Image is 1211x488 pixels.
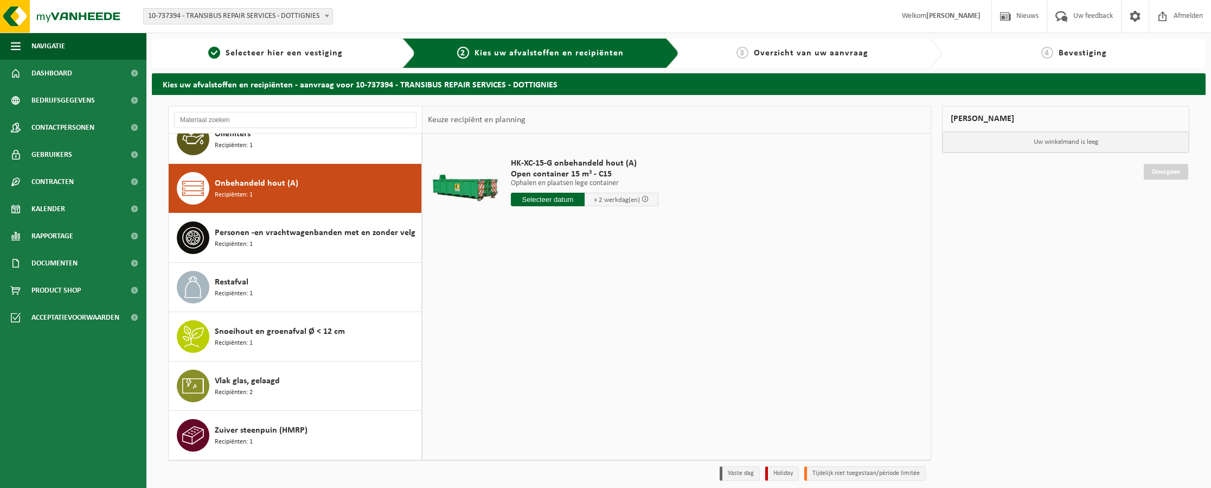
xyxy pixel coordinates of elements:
[475,49,624,58] span: Kies uw afvalstoffen en recipiënten
[942,106,1189,132] div: [PERSON_NAME]
[215,177,298,190] span: Onbehandeld hout (A)
[169,164,422,213] button: Onbehandeld hout (A) Recipiënten: 1
[226,49,343,58] span: Selecteer hier een vestiging
[174,112,417,128] input: Materiaal zoeken
[1041,47,1053,59] span: 4
[215,388,253,398] span: Recipiënten: 2
[169,213,422,263] button: Personen -en vrachtwagenbanden met en zonder velg Recipiënten: 1
[31,168,74,195] span: Contracten
[31,223,73,250] span: Rapportage
[215,325,345,338] span: Snoeihout en groenafval Ø < 12 cm
[422,106,531,134] div: Keuze recipiënt en planning
[511,158,658,169] span: HK-XC-15-G onbehandeld hout (A)
[457,47,469,59] span: 2
[169,362,422,411] button: Vlak glas, gelaagd Recipiënten: 2
[804,466,926,481] li: Tijdelijk niet toegestaan/période limitée
[215,239,253,250] span: Recipiënten: 1
[215,437,253,447] span: Recipiënten: 1
[215,338,253,348] span: Recipiënten: 1
[215,424,307,437] span: Zuiver steenpuin (HMRP)
[736,47,748,59] span: 3
[215,375,280,388] span: Vlak glas, gelaagd
[720,466,760,481] li: Vaste dag
[31,60,72,87] span: Dashboard
[215,289,253,299] span: Recipiënten: 1
[511,180,658,187] p: Ophalen en plaatsen lege container
[215,190,253,200] span: Recipiënten: 1
[926,12,981,20] strong: [PERSON_NAME]
[31,87,95,114] span: Bedrijfsgegevens
[31,33,65,60] span: Navigatie
[31,114,94,141] span: Contactpersonen
[215,226,415,239] span: Personen -en vrachtwagenbanden met en zonder velg
[31,250,78,277] span: Documenten
[215,141,253,151] span: Recipiënten: 1
[943,132,1189,153] p: Uw winkelmand is leeg
[765,466,799,481] li: Holiday
[31,141,72,168] span: Gebruikers
[143,8,333,24] span: 10-737394 - TRANSIBUS REPAIR SERVICES - DOTTIGNIES
[754,49,868,58] span: Overzicht van uw aanvraag
[169,263,422,312] button: Restafval Recipiënten: 1
[152,73,1206,94] h2: Kies uw afvalstoffen en recipiënten - aanvraag voor 10-737394 - TRANSIBUS REPAIR SERVICES - DOTTI...
[215,128,251,141] span: Oliefilters
[169,411,422,460] button: Zuiver steenpuin (HMRP) Recipiënten: 1
[31,304,119,331] span: Acceptatievoorwaarden
[1144,164,1188,180] a: Doorgaan
[169,312,422,362] button: Snoeihout en groenafval Ø < 12 cm Recipiënten: 1
[1059,49,1107,58] span: Bevestiging
[511,193,585,206] input: Selecteer datum
[169,115,422,164] button: Oliefilters Recipiënten: 1
[31,277,81,304] span: Product Shop
[144,9,332,24] span: 10-737394 - TRANSIBUS REPAIR SERVICES - DOTTIGNIES
[511,169,658,180] span: Open container 15 m³ - C15
[31,195,65,223] span: Kalender
[215,276,248,289] span: Restafval
[594,197,640,204] span: + 2 werkdag(en)
[208,47,220,59] span: 1
[157,47,394,60] a: 1Selecteer hier een vestiging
